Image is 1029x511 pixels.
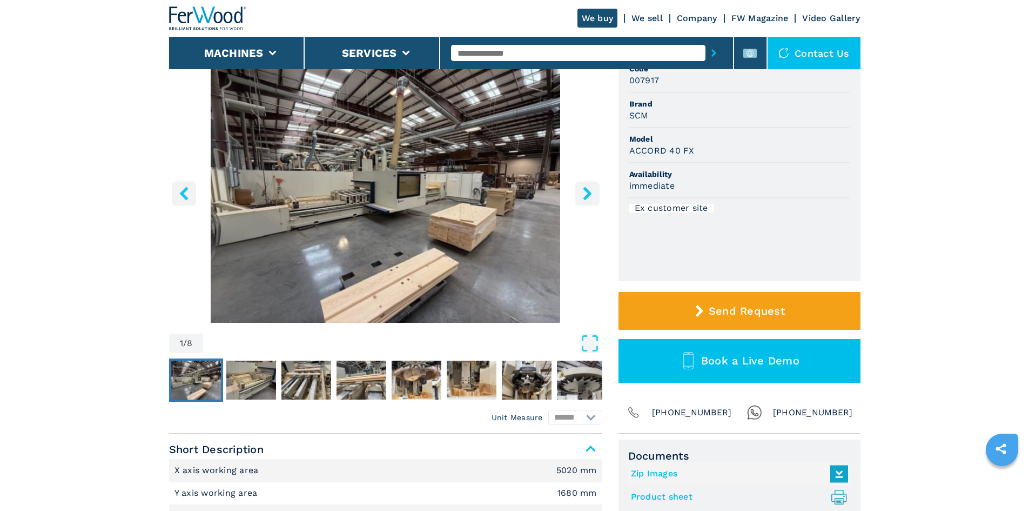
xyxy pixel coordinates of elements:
button: Send Request [618,292,860,330]
button: left-button [172,181,196,205]
span: Model [629,134,850,144]
img: acd1fe4534b4b36021a8e54e605d33a1 [502,361,552,400]
img: b3dee79871a118991725be5a52cb3d2f [557,361,607,400]
img: 63d685a9d2d5d4111efd905005156a3e [171,361,221,400]
button: submit-button [705,41,722,65]
span: / [183,339,187,348]
em: 1680 mm [557,489,597,497]
iframe: Chat [983,462,1021,503]
img: Whatsapp [747,405,762,420]
button: Go to Slide 8 [555,359,609,402]
a: sharethis [987,435,1014,462]
button: Go to Slide 7 [500,359,554,402]
span: Availability [629,169,850,180]
img: 5 Axis CNC Routers SCM ACCORD 40 FX [169,61,602,323]
button: Go to Slide 5 [389,359,443,402]
a: Company [677,13,717,23]
h3: immediate [629,180,675,192]
div: Ex customer site [629,204,714,213]
em: 5020 mm [556,466,597,475]
button: Go to Slide 6 [445,359,499,402]
button: Go to Slide 2 [224,359,278,402]
button: Go to Slide 1 [169,359,223,402]
button: Go to Slide 4 [334,359,388,402]
span: 8 [187,339,192,348]
span: [PHONE_NUMBER] [652,405,732,420]
img: Phone [626,405,641,420]
a: Product sheet [631,488,843,506]
button: Services [342,47,397,59]
img: Contact us [778,48,789,58]
span: Brand [629,98,850,109]
div: Go to Slide 1 [169,61,602,323]
h3: 007917 [629,74,660,87]
span: Book a Live Demo [701,354,799,367]
button: right-button [575,181,600,205]
img: e6bacd298331fff8797faf5aa5f419c8 [447,361,496,400]
a: Video Gallery [802,13,860,23]
nav: Thumbnail Navigation [169,359,602,402]
p: Y axis working area [174,487,260,499]
h3: SCM [629,109,649,122]
h3: ACCORD 40 FX [629,144,695,157]
button: Open Fullscreen [206,334,599,353]
a: We sell [631,13,663,23]
a: FW Magazine [731,13,789,23]
button: Go to Slide 3 [279,359,333,402]
img: Ferwood [169,6,247,30]
span: [PHONE_NUMBER] [773,405,853,420]
img: c2336279eb4bf731605cf0176b012710 [337,361,386,400]
a: Zip Images [631,465,843,483]
a: We buy [577,9,618,28]
img: 45c5d597b6357c1a6b0d5c6e80993391 [392,361,441,400]
span: Documents [628,449,851,462]
em: Unit Measure [492,412,543,423]
div: Contact us [768,37,860,69]
p: X axis working area [174,464,261,476]
img: fcacb72998108033f5dab8d345a3f436 [226,361,276,400]
span: Send Request [709,304,785,317]
span: Short Description [169,440,602,459]
span: 1 [180,339,183,348]
button: Book a Live Demo [618,339,860,383]
button: Machines [204,47,264,59]
img: 2790fce1fcaac83f0907c72c5bb5c0a3 [281,361,331,400]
